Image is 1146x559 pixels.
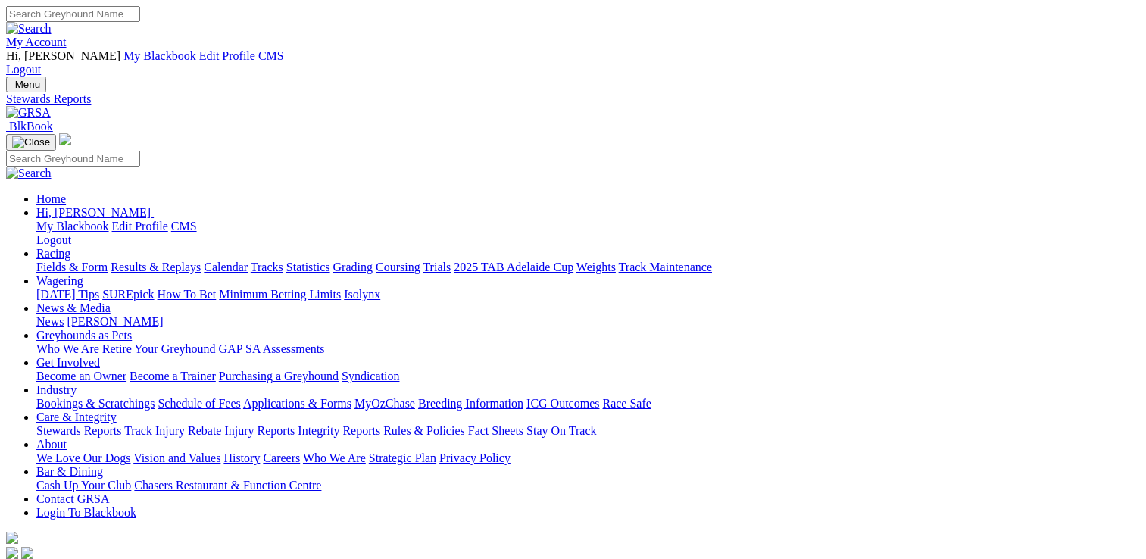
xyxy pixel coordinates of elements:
[111,261,201,273] a: Results & Replays
[36,438,67,451] a: About
[258,49,284,62] a: CMS
[36,192,66,205] a: Home
[36,342,1140,356] div: Greyhounds as Pets
[102,342,216,355] a: Retire Your Greyhound
[67,315,163,328] a: [PERSON_NAME]
[36,220,109,233] a: My Blackbook
[619,261,712,273] a: Track Maintenance
[36,233,71,246] a: Logout
[59,133,71,145] img: logo-grsa-white.png
[15,79,40,90] span: Menu
[383,424,465,437] a: Rules & Policies
[526,397,599,410] a: ICG Outcomes
[6,22,52,36] img: Search
[36,288,99,301] a: [DATE] Tips
[36,370,126,383] a: Become an Owner
[36,356,100,369] a: Get Involved
[171,220,197,233] a: CMS
[158,288,217,301] a: How To Bet
[36,274,83,287] a: Wagering
[224,424,295,437] a: Injury Reports
[130,370,216,383] a: Become a Trainer
[133,451,220,464] a: Vision and Values
[219,288,341,301] a: Minimum Betting Limits
[468,424,523,437] a: Fact Sheets
[36,424,1140,438] div: Care & Integrity
[6,36,67,48] a: My Account
[602,397,651,410] a: Race Safe
[199,49,255,62] a: Edit Profile
[36,261,108,273] a: Fields & Form
[36,492,109,505] a: Contact GRSA
[6,134,56,151] button: Toggle navigation
[6,120,53,133] a: BlkBook
[263,451,300,464] a: Careers
[36,479,1140,492] div: Bar & Dining
[376,261,420,273] a: Coursing
[204,261,248,273] a: Calendar
[439,451,511,464] a: Privacy Policy
[36,261,1140,274] div: Racing
[36,288,1140,301] div: Wagering
[36,479,131,492] a: Cash Up Your Club
[36,315,64,328] a: News
[576,261,616,273] a: Weights
[36,397,1140,411] div: Industry
[333,261,373,273] a: Grading
[286,261,330,273] a: Statistics
[36,383,77,396] a: Industry
[6,49,1140,77] div: My Account
[6,49,120,62] span: Hi, [PERSON_NAME]
[223,451,260,464] a: History
[9,120,53,133] span: BlkBook
[526,424,596,437] a: Stay On Track
[112,220,168,233] a: Edit Profile
[134,479,321,492] a: Chasers Restaurant & Function Centre
[6,167,52,180] img: Search
[36,301,111,314] a: News & Media
[6,77,46,92] button: Toggle navigation
[6,6,140,22] input: Search
[344,288,380,301] a: Isolynx
[36,206,151,219] span: Hi, [PERSON_NAME]
[36,411,117,423] a: Care & Integrity
[219,342,325,355] a: GAP SA Assessments
[243,397,351,410] a: Applications & Forms
[124,424,221,437] a: Track Injury Rebate
[251,261,283,273] a: Tracks
[36,329,132,342] a: Greyhounds as Pets
[6,92,1140,106] a: Stewards Reports
[36,342,99,355] a: Who We Are
[36,370,1140,383] div: Get Involved
[36,465,103,478] a: Bar & Dining
[219,370,339,383] a: Purchasing a Greyhound
[369,451,436,464] a: Strategic Plan
[123,49,196,62] a: My Blackbook
[303,451,366,464] a: Who We Are
[342,370,399,383] a: Syndication
[36,315,1140,329] div: News & Media
[158,397,240,410] a: Schedule of Fees
[36,220,1140,247] div: Hi, [PERSON_NAME]
[36,424,121,437] a: Stewards Reports
[6,106,51,120] img: GRSA
[21,547,33,559] img: twitter.svg
[36,247,70,260] a: Racing
[6,151,140,167] input: Search
[418,397,523,410] a: Breeding Information
[6,547,18,559] img: facebook.svg
[36,397,155,410] a: Bookings & Scratchings
[36,206,154,219] a: Hi, [PERSON_NAME]
[354,397,415,410] a: MyOzChase
[36,506,136,519] a: Login To Blackbook
[6,63,41,76] a: Logout
[6,532,18,544] img: logo-grsa-white.png
[298,424,380,437] a: Integrity Reports
[12,136,50,148] img: Close
[454,261,573,273] a: 2025 TAB Adelaide Cup
[36,451,1140,465] div: About
[102,288,154,301] a: SUREpick
[36,451,130,464] a: We Love Our Dogs
[423,261,451,273] a: Trials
